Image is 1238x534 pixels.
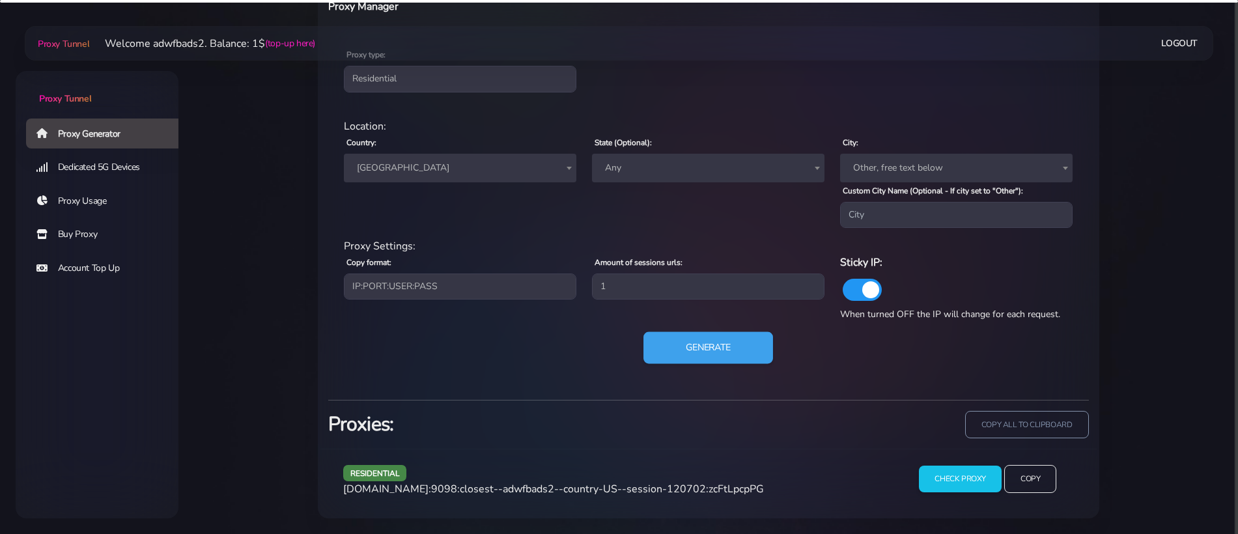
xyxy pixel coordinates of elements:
label: State (Optional): [595,137,652,148]
span: Proxy Tunnel [38,38,89,50]
span: When turned OFF the IP will change for each request. [840,308,1060,320]
input: Copy [1004,465,1056,493]
label: Custom City Name (Optional - If city set to "Other"): [843,185,1023,197]
span: Other, free text below [848,159,1065,177]
a: Proxy Usage [26,186,189,216]
a: Proxy Tunnel [35,33,89,54]
input: City [840,202,1073,228]
a: Account Top Up [26,253,189,283]
div: Location: [336,119,1081,134]
a: Logout [1161,31,1198,55]
a: (top-up here) [265,36,315,50]
span: Proxy Tunnel [39,92,91,105]
h6: Sticky IP: [840,254,1073,271]
span: Any [592,154,824,182]
label: City: [843,137,858,148]
span: residential [343,465,407,481]
a: Proxy Generator [26,119,189,148]
label: Country: [346,137,376,148]
iframe: Webchat Widget [1046,321,1222,518]
span: Any [600,159,817,177]
span: [DOMAIN_NAME]:9098:closest--adwfbads2--country-US--session-120702:zcFtLpcpPG [343,482,764,496]
input: copy all to clipboard [965,411,1089,439]
span: Netherlands [344,154,576,182]
input: Check Proxy [919,466,1002,492]
a: Dedicated 5G Devices [26,152,189,182]
span: Other, free text below [840,154,1073,182]
label: Amount of sessions urls: [595,257,682,268]
span: Netherlands [352,159,569,177]
button: Generate [643,332,773,364]
a: Buy Proxy [26,219,189,249]
a: Proxy Tunnel [16,71,178,105]
h3: Proxies: [328,411,701,438]
li: Welcome adwfbads2. Balance: 1$ [89,36,315,51]
label: Copy format: [346,257,391,268]
div: Proxy Settings: [336,238,1081,254]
